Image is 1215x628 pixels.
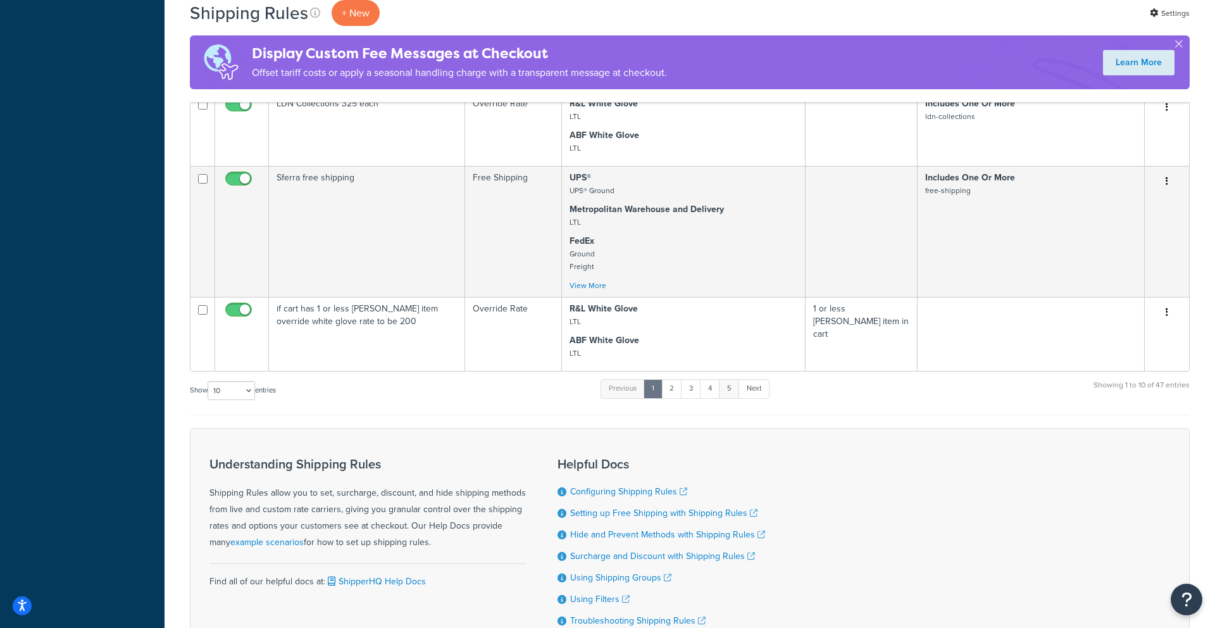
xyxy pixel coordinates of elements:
[570,614,706,627] a: Troubleshooting Shipping Rules
[681,379,701,398] a: 3
[570,142,581,154] small: LTL
[570,248,595,272] small: Ground Freight
[570,549,755,563] a: Surcharge and Discount with Shipping Rules
[209,457,526,471] h3: Understanding Shipping Rules
[465,297,562,371] td: Override Rate
[570,334,639,347] strong: ABF White Glove
[570,217,581,228] small: LTL
[252,64,667,82] p: Offset tariff costs or apply a seasonal handling charge with a transparent message at checkout.
[465,92,562,166] td: Override Rate
[570,280,606,291] a: View More
[209,563,526,590] div: Find all of our helpful docs at:
[570,185,614,196] small: UPS® Ground
[570,528,765,541] a: Hide and Prevent Methods with Shipping Rules
[1093,378,1190,405] div: Showing 1 to 10 of 47 entries
[269,297,465,371] td: if cart has 1 or less [PERSON_NAME] item override white glove rate to be 200
[570,234,594,248] strong: FedEx
[190,381,276,400] label: Show entries
[269,92,465,166] td: LDN Collections 325 each
[570,203,724,216] strong: Metropolitan Warehouse and Delivery
[700,379,720,398] a: 4
[570,302,638,315] strong: R&L White Glove
[269,166,465,297] td: Sferra free shipping
[738,379,769,398] a: Next
[230,536,304,549] a: example scenarios
[570,171,591,184] strong: UPS®
[570,348,581,359] small: LTL
[570,129,639,142] strong: ABF White Glove
[465,166,562,297] td: Free Shipping
[1171,584,1202,615] button: Open Resource Center
[1103,50,1174,75] a: Learn More
[806,297,918,371] td: 1 or less [PERSON_NAME] item in cart
[570,506,757,520] a: Setting up Free Shipping with Shipping Rules
[570,316,581,327] small: LTL
[601,379,645,398] a: Previous
[190,35,252,89] img: duties-banner-06bc72dcb5fe05cb3f9472aba00be2ae8eb53ab6f0d8bb03d382ba314ac3c341.png
[644,379,663,398] a: 1
[252,43,667,64] h4: Display Custom Fee Messages at Checkout
[209,457,526,551] div: Shipping Rules allow you to set, surcharge, discount, and hide shipping methods from live and cus...
[208,381,255,400] select: Showentries
[570,485,687,498] a: Configuring Shipping Rules
[570,111,581,122] small: LTL
[1150,4,1190,22] a: Settings
[925,111,975,122] small: ldn-collections
[925,171,1015,184] strong: Includes One Or More
[570,571,671,584] a: Using Shipping Groups
[190,1,308,25] h1: Shipping Rules
[570,97,638,110] strong: R&L White Glove
[570,593,630,606] a: Using Filters
[925,185,971,196] small: free-shipping
[558,457,765,471] h3: Helpful Docs
[719,379,740,398] a: 5
[325,575,426,588] a: ShipperHQ Help Docs
[661,379,682,398] a: 2
[925,97,1015,110] strong: Includes One Or More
